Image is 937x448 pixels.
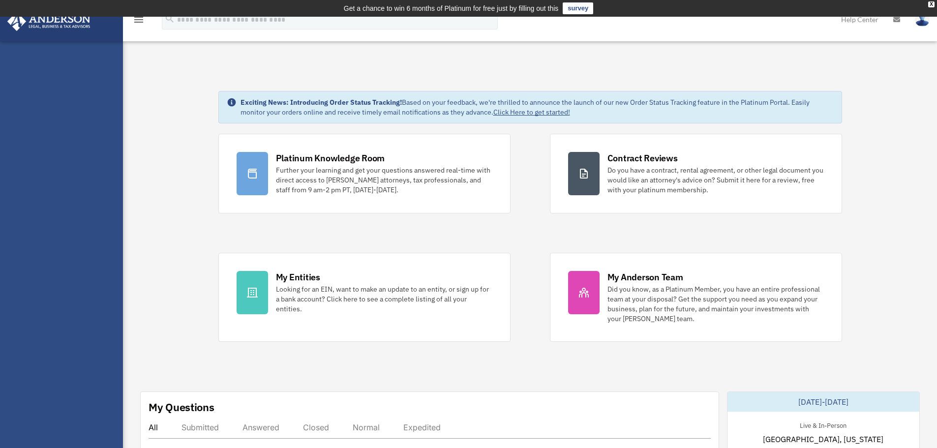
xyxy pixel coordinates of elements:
[928,1,935,7] div: close
[607,271,683,283] div: My Anderson Team
[563,2,593,14] a: survey
[149,400,214,415] div: My Questions
[727,392,919,412] div: [DATE]-[DATE]
[242,422,279,432] div: Answered
[493,108,570,117] a: Click Here to get started!
[344,2,559,14] div: Get a chance to win 6 months of Platinum for free just by filling out this
[241,97,834,117] div: Based on your feedback, we're thrilled to announce the launch of our new Order Status Tracking fe...
[181,422,219,432] div: Submitted
[607,152,678,164] div: Contract Reviews
[276,284,492,314] div: Looking for an EIN, want to make an update to an entity, or sign up for a bank account? Click her...
[149,422,158,432] div: All
[607,284,824,324] div: Did you know, as a Platinum Member, you have an entire professional team at your disposal? Get th...
[403,422,441,432] div: Expedited
[303,422,329,432] div: Closed
[276,165,492,195] div: Further your learning and get your questions answered real-time with direct access to [PERSON_NAM...
[4,12,93,31] img: Anderson Advisors Platinum Portal
[353,422,380,432] div: Normal
[607,165,824,195] div: Do you have a contract, rental agreement, or other legal document you would like an attorney's ad...
[550,253,842,342] a: My Anderson Team Did you know, as a Platinum Member, you have an entire professional team at your...
[133,17,145,26] a: menu
[164,13,175,24] i: search
[763,433,883,445] span: [GEOGRAPHIC_DATA], [US_STATE]
[550,134,842,213] a: Contract Reviews Do you have a contract, rental agreement, or other legal document you would like...
[218,134,511,213] a: Platinum Knowledge Room Further your learning and get your questions answered real-time with dire...
[915,12,930,27] img: User Pic
[133,14,145,26] i: menu
[792,419,854,430] div: Live & In-Person
[276,271,320,283] div: My Entities
[241,98,402,107] strong: Exciting News: Introducing Order Status Tracking!
[276,152,385,164] div: Platinum Knowledge Room
[218,253,511,342] a: My Entities Looking for an EIN, want to make an update to an entity, or sign up for a bank accoun...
